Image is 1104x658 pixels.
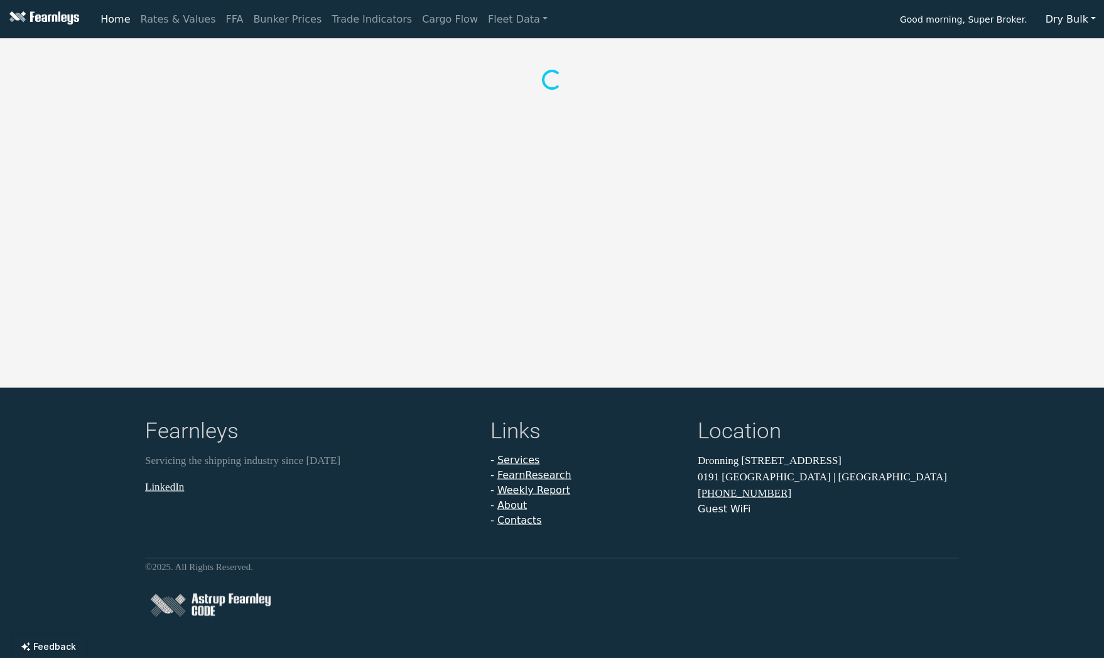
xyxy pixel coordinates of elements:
h4: Fearnleys [145,418,475,448]
li: - [490,483,683,498]
li: - [490,498,683,513]
a: FearnResearch [497,469,571,481]
a: Home [95,7,135,32]
h4: Links [490,418,683,448]
a: Services [497,454,539,466]
a: Bunker Prices [248,7,327,32]
li: - [490,513,683,528]
a: Trade Indicators [327,7,417,32]
a: Cargo Flow [417,7,483,32]
button: Dry Bulk [1037,8,1104,31]
a: About [497,499,527,511]
a: LinkedIn [145,480,184,492]
a: Rates & Values [136,7,221,32]
button: Guest WiFi [698,502,750,517]
small: © 2025 . All Rights Reserved. [145,562,253,572]
a: FFA [221,7,249,32]
p: Servicing the shipping industry since [DATE] [145,453,475,469]
a: Weekly Report [497,484,570,496]
a: Contacts [497,514,542,526]
span: Good morning, Super Broker. [900,10,1027,31]
p: Dronning [STREET_ADDRESS] [698,453,959,469]
a: Fleet Data [483,7,553,32]
img: Fearnleys Logo [6,11,79,27]
p: 0191 [GEOGRAPHIC_DATA] | [GEOGRAPHIC_DATA] [698,468,959,485]
li: - [490,468,683,483]
a: [PHONE_NUMBER] [698,487,791,499]
h4: Location [698,418,959,448]
li: - [490,453,683,468]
